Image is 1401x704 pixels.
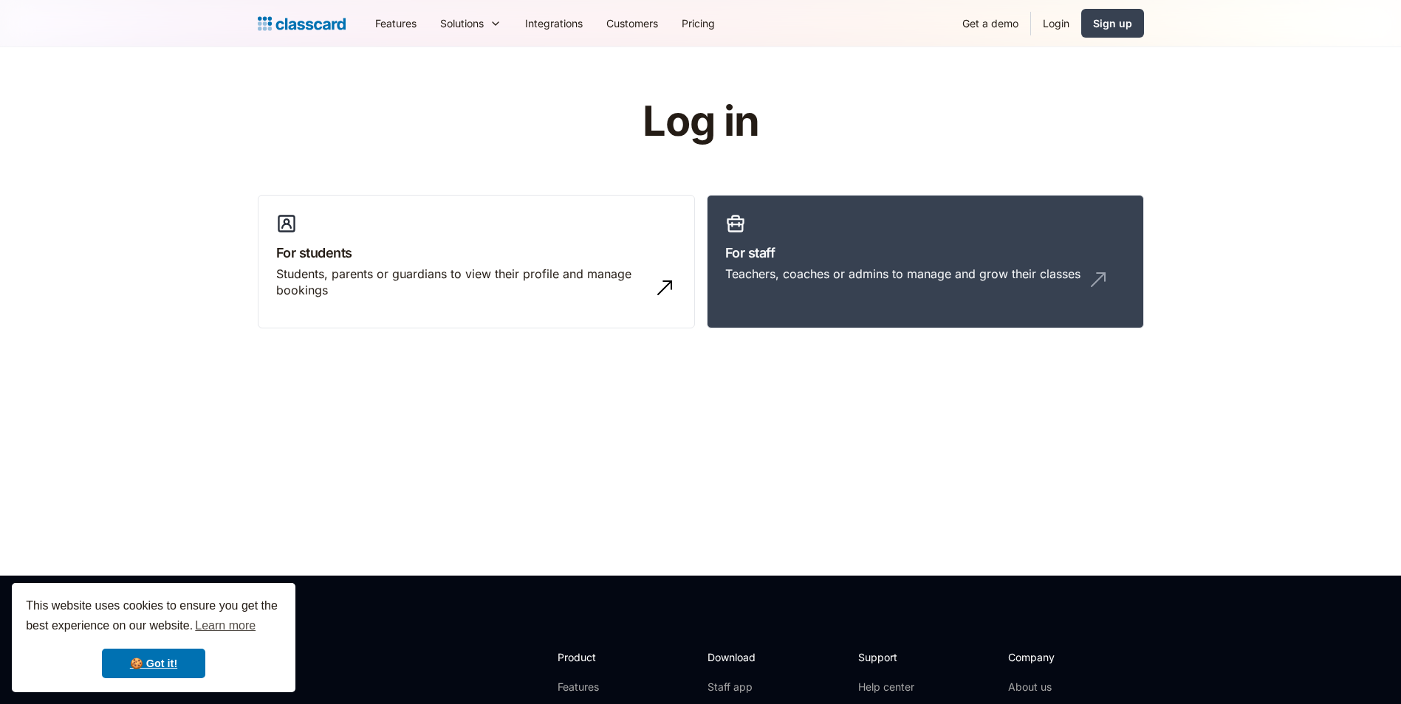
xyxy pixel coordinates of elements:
[1008,649,1106,665] h2: Company
[363,7,428,40] a: Features
[258,195,695,329] a: For studentsStudents, parents or guardians to view their profile and manage bookings
[708,680,768,694] a: Staff app
[440,15,484,31] div: Solutions
[12,583,295,692] div: cookieconsent
[595,7,670,40] a: Customers
[708,649,768,665] h2: Download
[1093,15,1132,31] div: Sign up
[466,99,935,145] h1: Log in
[428,7,513,40] div: Solutions
[858,680,918,694] a: Help center
[26,597,281,637] span: This website uses cookies to ensure you get the best experience on our website.
[707,195,1144,329] a: For staffTeachers, coaches or admins to manage and grow their classes
[858,649,918,665] h2: Support
[276,266,647,299] div: Students, parents or guardians to view their profile and manage bookings
[193,615,258,637] a: learn more about cookies
[513,7,595,40] a: Integrations
[558,680,637,694] a: Features
[725,266,1080,282] div: Teachers, coaches or admins to manage and grow their classes
[276,243,676,263] h3: For students
[725,243,1126,263] h3: For staff
[950,7,1030,40] a: Get a demo
[1031,7,1081,40] a: Login
[258,13,346,34] a: home
[1081,9,1144,38] a: Sign up
[102,649,205,678] a: dismiss cookie message
[558,649,637,665] h2: Product
[1008,680,1106,694] a: About us
[670,7,727,40] a: Pricing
